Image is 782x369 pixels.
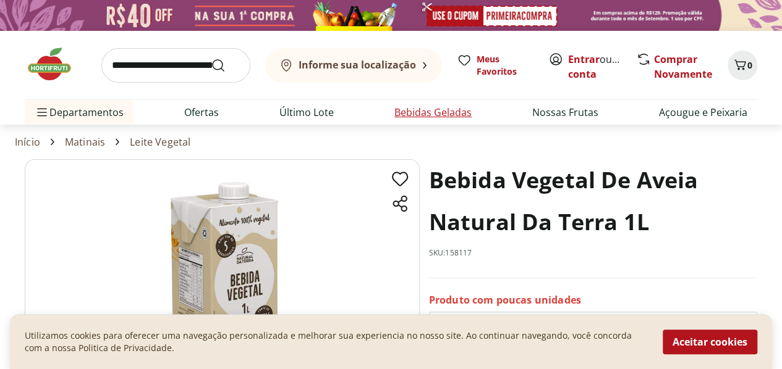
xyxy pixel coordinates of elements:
a: Ofertas [184,105,219,120]
p: Utilizamos cookies para oferecer uma navegação personalizada e melhorar sua experiencia no nosso ... [25,330,648,354]
button: Aceitar cookies [663,330,757,354]
button: Carrinho [728,51,757,80]
h1: Bebida Vegetal De Aveia Natural Da Terra 1L [429,159,757,243]
span: Meus Favoritos [477,53,533,78]
input: search [101,48,250,83]
button: Informe sua localização [265,48,442,83]
button: Submit Search [211,58,240,73]
a: Nossas Frutas [532,105,598,120]
a: Leite Vegetal [130,136,190,147]
p: SKU: 158117 [429,248,472,258]
a: Comprar Novamente [654,52,712,81]
p: Produto com poucas unidades [429,293,581,307]
b: Informe sua localização [299,58,416,72]
a: Açougue e Peixaria [659,105,747,120]
span: ou [568,52,623,81]
a: Último Lote [279,105,334,120]
a: Início [15,136,40,147]
img: Hortifruti [25,46,87,83]
span: 0 [747,59,752,71]
a: Bebidas Geladas [394,105,472,120]
a: Criar conta [568,52,636,81]
a: Meus Favoritos [457,53,533,78]
button: Menu [35,97,49,127]
span: Departamentos [35,97,124,127]
a: Matinais [65,136,105,147]
a: Entrar [568,52,600,66]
